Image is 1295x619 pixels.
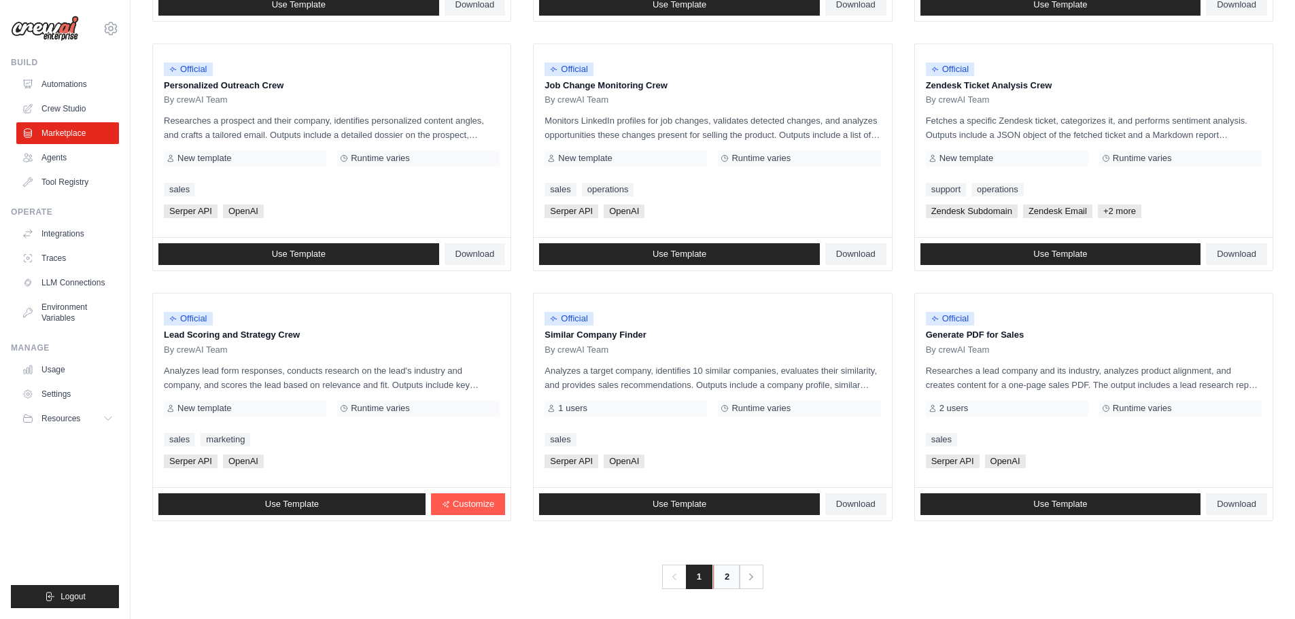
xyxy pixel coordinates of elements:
[1217,249,1256,260] span: Download
[1023,205,1092,218] span: Zendesk Email
[455,249,495,260] span: Download
[41,413,80,424] span: Resources
[201,433,250,446] a: marketing
[545,364,880,392] p: Analyzes a target company, identifies 10 similar companies, evaluates their similarity, and provi...
[11,207,119,217] div: Operate
[16,171,119,193] a: Tool Registry
[164,63,213,76] span: Official
[177,153,231,164] span: New template
[653,249,706,260] span: Use Template
[731,153,791,164] span: Runtime varies
[11,585,119,608] button: Logout
[545,433,576,446] a: sales
[11,57,119,68] div: Build
[1113,403,1172,414] span: Runtime varies
[1033,499,1087,510] span: Use Template
[1206,243,1267,265] a: Download
[164,205,218,218] span: Serper API
[686,565,712,589] span: 1
[926,94,990,105] span: By crewAI Team
[61,591,86,602] span: Logout
[985,455,1026,468] span: OpenAI
[545,328,880,342] p: Similar Company Finder
[713,565,740,589] a: 2
[731,403,791,414] span: Runtime varies
[223,205,264,218] span: OpenAI
[164,79,500,92] p: Personalized Outreach Crew
[926,364,1262,392] p: Researches a lead company and its industry, analyzes product alignment, and creates content for a...
[164,183,195,196] a: sales
[164,312,213,325] span: Official
[836,499,876,510] span: Download
[1206,493,1267,515] a: Download
[164,328,500,342] p: Lead Scoring and Strategy Crew
[545,344,608,355] span: By crewAI Team
[926,63,975,76] span: Official
[431,493,505,515] a: Customize
[539,493,820,515] a: Use Template
[545,183,576,196] a: sales
[662,565,763,589] nav: Pagination
[545,79,880,92] p: Job Change Monitoring Crew
[164,113,500,142] p: Researches a prospect and their company, identifies personalized content angles, and crafts a tai...
[1033,249,1087,260] span: Use Template
[16,147,119,169] a: Agents
[926,183,966,196] a: support
[1113,153,1172,164] span: Runtime varies
[272,249,326,260] span: Use Template
[453,499,494,510] span: Customize
[545,63,593,76] span: Official
[16,98,119,120] a: Crew Studio
[604,205,644,218] span: OpenAI
[223,455,264,468] span: OpenAI
[158,243,439,265] a: Use Template
[926,205,1018,218] span: Zendesk Subdomain
[16,223,119,245] a: Integrations
[545,113,880,142] p: Monitors LinkedIn profiles for job changes, validates detected changes, and analyzes opportunitie...
[1098,205,1141,218] span: +2 more
[926,113,1262,142] p: Fetches a specific Zendesk ticket, categorizes it, and performs sentiment analysis. Outputs inclu...
[11,342,119,353] div: Manage
[926,79,1262,92] p: Zendesk Ticket Analysis Crew
[545,94,608,105] span: By crewAI Team
[604,455,644,468] span: OpenAI
[971,183,1024,196] a: operations
[825,243,886,265] a: Download
[558,403,587,414] span: 1 users
[164,364,500,392] p: Analyzes lead form responses, conducts research on the lead's industry and company, and scores th...
[16,359,119,381] a: Usage
[351,153,410,164] span: Runtime varies
[926,433,957,446] a: sales
[445,243,506,265] a: Download
[825,493,886,515] a: Download
[539,243,820,265] a: Use Template
[16,408,119,429] button: Resources
[926,344,990,355] span: By crewAI Team
[177,403,231,414] span: New template
[545,455,598,468] span: Serper API
[545,312,593,325] span: Official
[16,296,119,329] a: Environment Variables
[164,94,228,105] span: By crewAI Team
[926,455,980,468] span: Serper API
[653,499,706,510] span: Use Template
[16,383,119,405] a: Settings
[926,328,1262,342] p: Generate PDF for Sales
[164,455,218,468] span: Serper API
[351,403,410,414] span: Runtime varies
[11,16,79,41] img: Logo
[16,247,119,269] a: Traces
[164,344,228,355] span: By crewAI Team
[836,249,876,260] span: Download
[558,153,612,164] span: New template
[920,493,1201,515] a: Use Template
[16,122,119,144] a: Marketplace
[920,243,1201,265] a: Use Template
[926,312,975,325] span: Official
[16,73,119,95] a: Automations
[939,153,993,164] span: New template
[265,499,319,510] span: Use Template
[1217,499,1256,510] span: Download
[16,272,119,294] a: LLM Connections
[158,493,426,515] a: Use Template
